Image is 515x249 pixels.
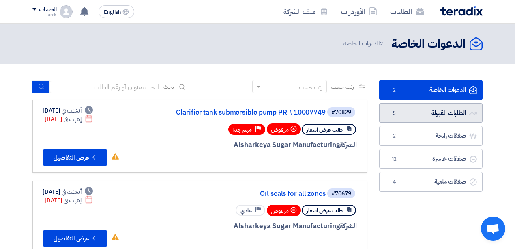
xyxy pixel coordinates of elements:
div: رتب حسب [299,83,322,92]
button: عرض التفاصيل [43,149,107,166]
span: الدعوات الخاصة [343,39,385,48]
a: الطلبات المقبولة5 [379,103,483,123]
img: profile_test.png [60,5,73,18]
a: Open chat [481,217,505,241]
span: أنشئت في [62,106,81,115]
span: أنشئت في [62,188,81,196]
div: [DATE] [43,106,93,115]
div: [DATE] [43,188,93,196]
button: English [99,5,134,18]
span: بحث [163,82,174,91]
div: #70679 [331,191,351,197]
h2: الدعوات الخاصة [391,36,466,52]
div: الحساب [39,6,56,13]
div: #70829 [331,110,351,115]
span: 5 [389,109,399,117]
div: مرفوض [267,123,301,135]
span: رتب حسب [331,82,354,91]
input: ابحث بعنوان أو رقم الطلب [50,81,163,93]
div: مرفوض [267,205,301,216]
span: 2 [389,86,399,94]
a: الأوردرات [335,2,384,21]
div: Alsharkeya Sugar Manufacturing [162,221,357,232]
a: Oil seals for all zones [163,190,326,197]
span: 12 [389,155,399,163]
span: الشركة [339,140,357,150]
span: English [104,9,121,15]
span: 4 [389,178,399,186]
div: [DATE] [45,196,93,205]
span: طلب عرض أسعار [307,126,343,134]
a: ملف الشركة [277,2,335,21]
a: الطلبات [384,2,431,21]
span: 2 [389,132,399,140]
span: طلب عرض أسعار [307,207,343,214]
span: الشركة [339,221,357,231]
div: [DATE] [45,115,93,123]
span: إنتهت في [64,115,81,123]
a: Clarifier tank submersible pump PR #10007749 [163,109,326,116]
a: صفقات ملغية4 [379,172,483,192]
a: صفقات خاسرة12 [379,149,483,169]
img: Teradix logo [440,6,483,16]
div: Alsharkeya Sugar Manufacturing [162,140,357,150]
span: عادي [240,207,252,214]
span: مهم جدا [233,126,252,134]
div: Tarek [32,13,56,17]
span: 2 [380,39,383,48]
span: إنتهت في [64,196,81,205]
button: عرض التفاصيل [43,230,107,247]
a: الدعوات الخاصة2 [379,80,483,100]
a: صفقات رابحة2 [379,126,483,146]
